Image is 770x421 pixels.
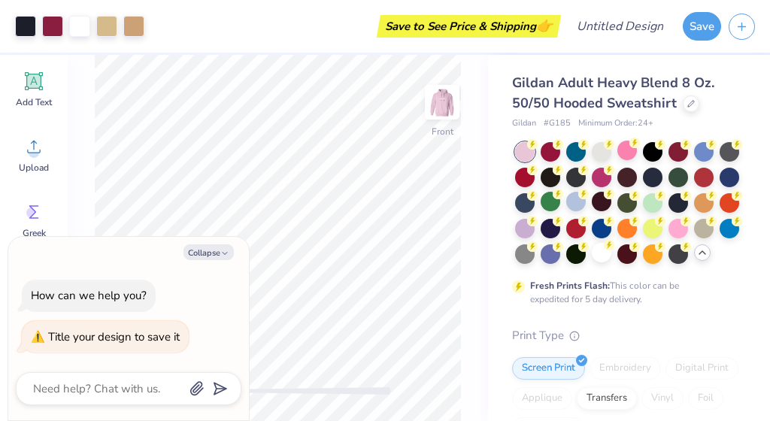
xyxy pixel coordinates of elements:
button: Save [683,12,721,41]
span: Gildan [512,117,536,130]
span: Minimum Order: 24 + [578,117,653,130]
div: Front [432,125,453,138]
div: This color can be expedited for 5 day delivery. [530,279,715,306]
span: # G185 [544,117,571,130]
strong: Fresh Prints Flash: [530,280,610,292]
span: Add Text [16,96,52,108]
div: How can we help you? [31,288,147,303]
div: Embroidery [590,357,661,380]
div: Save to See Price & Shipping [380,15,557,38]
div: Title your design to save it [48,329,180,344]
input: Untitled Design [565,11,675,41]
span: Greek [23,227,46,239]
div: Foil [688,387,723,410]
button: Collapse [183,244,234,260]
span: 👉 [536,17,553,35]
div: Applique [512,387,572,410]
div: Screen Print [512,357,585,380]
span: Gildan Adult Heavy Blend 8 Oz. 50/50 Hooded Sweatshirt [512,74,714,112]
div: Digital Print [665,357,738,380]
img: Front [427,87,457,117]
div: Vinyl [641,387,684,410]
div: Print Type [512,327,740,344]
span: Upload [19,162,49,174]
div: Transfers [577,387,637,410]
